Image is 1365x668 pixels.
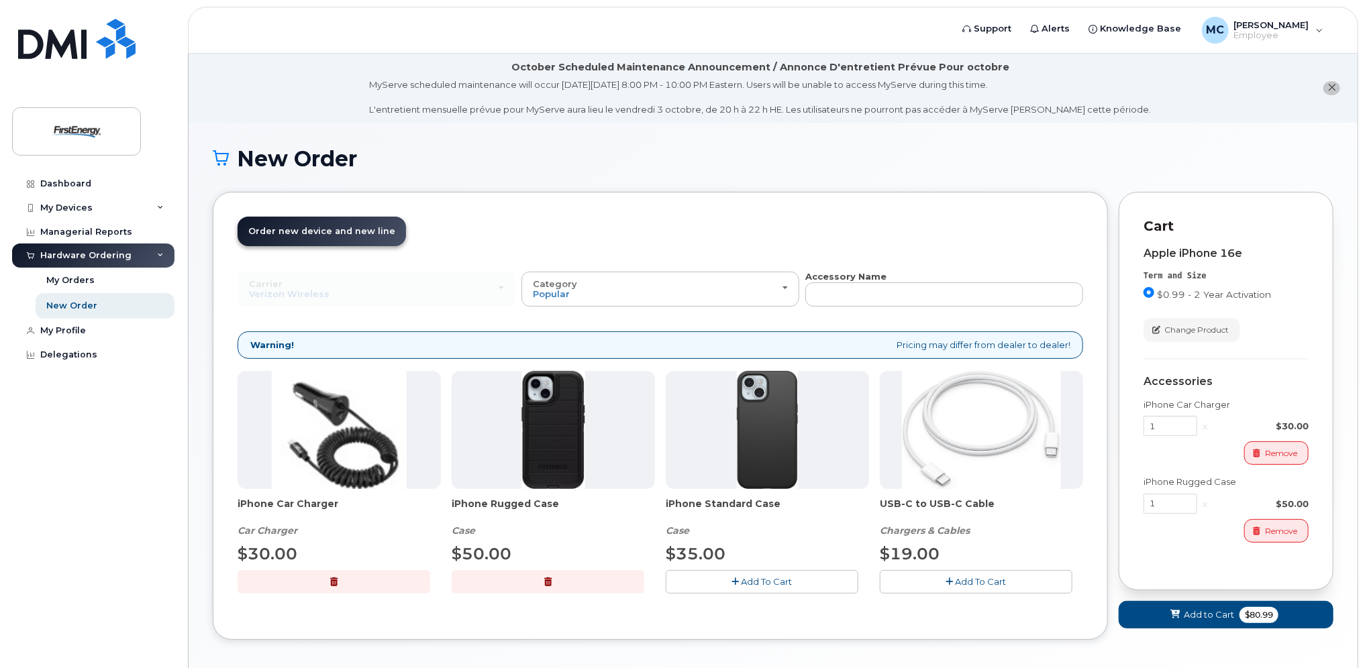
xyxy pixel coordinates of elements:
[1197,420,1213,433] div: x
[238,497,441,524] span: iPhone Car Charger
[1213,498,1309,510] div: $50.00
[533,278,577,289] span: Category
[1144,318,1240,341] button: Change Product
[521,272,799,307] button: Category Popular
[805,271,887,282] strong: Accessory Name
[742,576,793,587] span: Add To Cart
[452,497,655,537] div: iPhone Rugged Case
[956,576,1007,587] span: Add To Cart
[452,524,475,537] em: Case
[1184,608,1234,621] span: Add to Cart
[1144,476,1309,488] div: iPhone Rugged Case
[880,524,970,537] em: Chargers & Cables
[1157,289,1271,300] span: $0.99 - 2 Year Activation
[880,570,1072,594] button: Add To Cart
[238,497,441,537] div: iPhone Car Charger
[248,226,395,236] span: Order new device and new line
[1144,376,1309,388] div: Accessories
[238,331,1083,359] div: Pricing may differ from dealer to dealer!
[737,371,798,489] img: Symmetry.jpg
[666,497,869,537] div: iPhone Standard Case
[452,544,511,563] span: $50.00
[1240,607,1278,623] span: $80.99
[666,497,869,524] span: iPhone Standard Case
[452,497,655,524] span: iPhone Rugged Case
[1144,398,1309,411] div: iPhone Car Charger
[1265,447,1297,459] span: Remove
[521,371,585,489] img: Defender.jpg
[511,60,1009,74] div: October Scheduled Maintenance Announcement / Annonce D'entretient Prévue Pour octobre
[250,339,294,351] strong: Warning!
[238,524,297,537] em: Car Charger
[666,524,689,537] em: Case
[880,497,1083,537] div: USB-C to USB-C Cable
[666,570,858,594] button: Add To Cart
[238,544,297,563] span: $30.00
[1144,287,1154,298] input: $0.99 - 2 Year Activation
[272,371,407,489] img: iphonesecg.jpg
[1144,247,1309,260] div: Apple iPhone 16e
[1144,217,1309,236] p: Cart
[1197,498,1213,510] div: x
[1265,525,1297,537] span: Remove
[880,497,1083,524] span: USB-C to USB-C Cable
[1213,420,1309,433] div: $30.00
[1244,441,1309,465] button: Remove
[1119,601,1333,628] button: Add to Cart $80.99
[1244,519,1309,543] button: Remove
[1323,81,1340,95] button: close notification
[666,544,725,563] span: $35.00
[213,147,1333,170] h1: New Order
[370,78,1152,116] div: MyServe scheduled maintenance will occur [DATE][DATE] 8:00 PM - 10:00 PM Eastern. Users will be u...
[1144,270,1309,282] div: Term and Size
[533,288,570,299] span: Popular
[1307,610,1355,658] iframe: Messenger Launcher
[880,544,940,563] span: $19.00
[1164,324,1229,336] span: Change Product
[902,371,1061,489] img: USB-C.jpg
